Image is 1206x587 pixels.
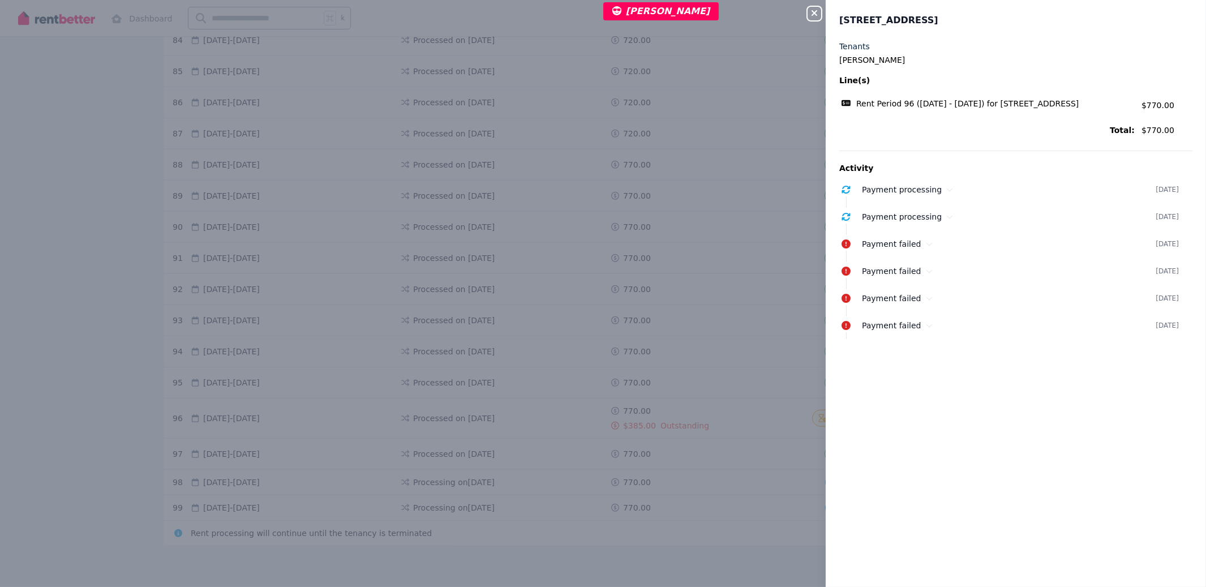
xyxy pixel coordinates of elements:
time: [DATE] [1156,239,1179,248]
span: $770.00 [1141,101,1174,110]
p: Activity [839,162,1192,174]
span: Payment failed [862,321,921,330]
span: $770.00 [1141,125,1192,136]
time: [DATE] [1156,294,1179,303]
time: [DATE] [1156,321,1179,330]
label: Tenants [839,41,870,52]
time: [DATE] [1156,212,1179,221]
span: Rent Period 96 ([DATE] - [DATE]) for [STREET_ADDRESS] [856,98,1079,109]
span: Line(s) [839,75,1135,86]
span: Payment processing [862,212,942,221]
span: Payment failed [862,239,921,248]
legend: [PERSON_NAME] [839,54,1192,66]
span: Payment processing [862,185,942,194]
span: [STREET_ADDRESS] [839,14,938,27]
span: Total: [839,125,1135,136]
span: Payment failed [862,294,921,303]
span: Payment failed [862,267,921,276]
time: [DATE] [1156,185,1179,194]
time: [DATE] [1156,267,1179,276]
